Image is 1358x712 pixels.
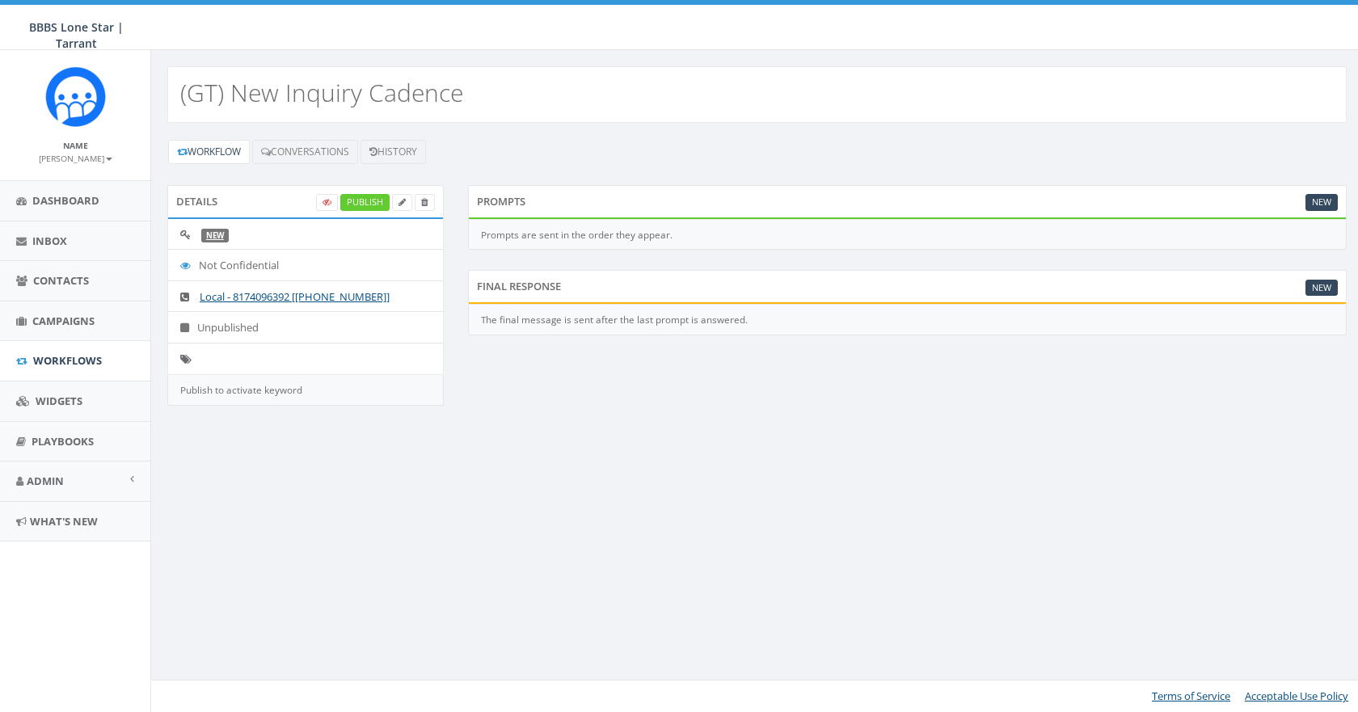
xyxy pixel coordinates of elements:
div: Details [167,185,444,217]
span: Inbox [32,234,67,248]
span: Admin [27,474,64,488]
div: Prompts [468,185,1347,217]
a: Conversations [252,140,358,164]
a: History [361,140,426,164]
span: Contacts [33,273,89,288]
div: The final message is sent after the last prompt is answered. [468,305,1347,335]
li: Not Confidential [168,249,443,281]
a: Terms of Service [1152,689,1230,703]
img: Rally_Corp_Icon_1.png [45,66,106,127]
a: Acceptable Use Policy [1245,689,1348,703]
small: [PERSON_NAME] [39,153,112,164]
a: Local - 8174096392 [[PHONE_NUMBER]] [200,289,390,304]
a: New [1305,280,1338,297]
span: Workflows [33,353,102,368]
span: Campaigns [32,314,95,328]
div: Prompts are sent in the order they appear. [468,220,1347,251]
a: Publish [340,194,390,211]
a: New [1305,194,1338,211]
small: Name [63,140,88,151]
h2: (GT) New Inquiry Cadence [180,79,463,106]
a: New [206,230,224,241]
a: [PERSON_NAME] [39,150,112,165]
span: Dashboard [32,193,99,208]
a: Workflow [168,140,250,164]
span: Playbooks [32,434,94,449]
div: Final Response [468,270,1347,302]
li: Unpublished [168,311,443,343]
span: Widgets [36,394,82,408]
span: BBBS Lone Star | Tarrant [29,19,124,51]
span: What's New [30,514,98,529]
div: Publish to activate keyword [167,375,444,406]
